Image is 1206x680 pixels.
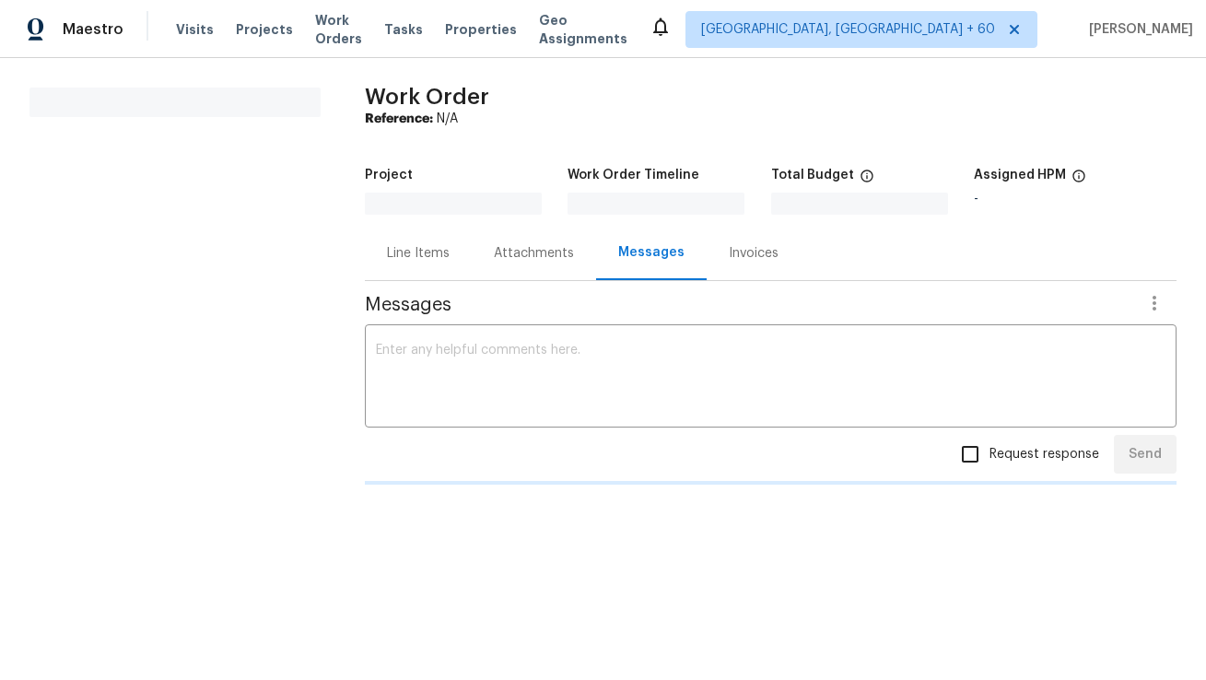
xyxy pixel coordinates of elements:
span: [PERSON_NAME] [1082,20,1193,39]
span: Work Orders [315,11,362,48]
span: Request response [989,445,1099,464]
div: Attachments [494,244,574,263]
div: N/A [365,110,1177,128]
span: Properties [445,20,517,39]
b: Reference: [365,112,433,125]
span: Projects [236,20,293,39]
div: Messages [618,243,685,262]
h5: Assigned HPM [974,169,1066,182]
span: Messages [365,296,1132,314]
span: Tasks [384,23,423,36]
span: [GEOGRAPHIC_DATA], [GEOGRAPHIC_DATA] + 60 [701,20,995,39]
h5: Project [365,169,413,182]
span: The hpm assigned to this work order. [1071,169,1086,193]
div: Line Items [387,244,450,263]
span: Maestro [63,20,123,39]
h5: Work Order Timeline [568,169,699,182]
div: - [974,193,1177,205]
span: Geo Assignments [539,11,627,48]
span: The total cost of line items that have been proposed by Opendoor. This sum includes line items th... [860,169,874,193]
span: Visits [176,20,214,39]
h5: Total Budget [771,169,854,182]
span: Work Order [365,86,489,108]
div: Invoices [729,244,779,263]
